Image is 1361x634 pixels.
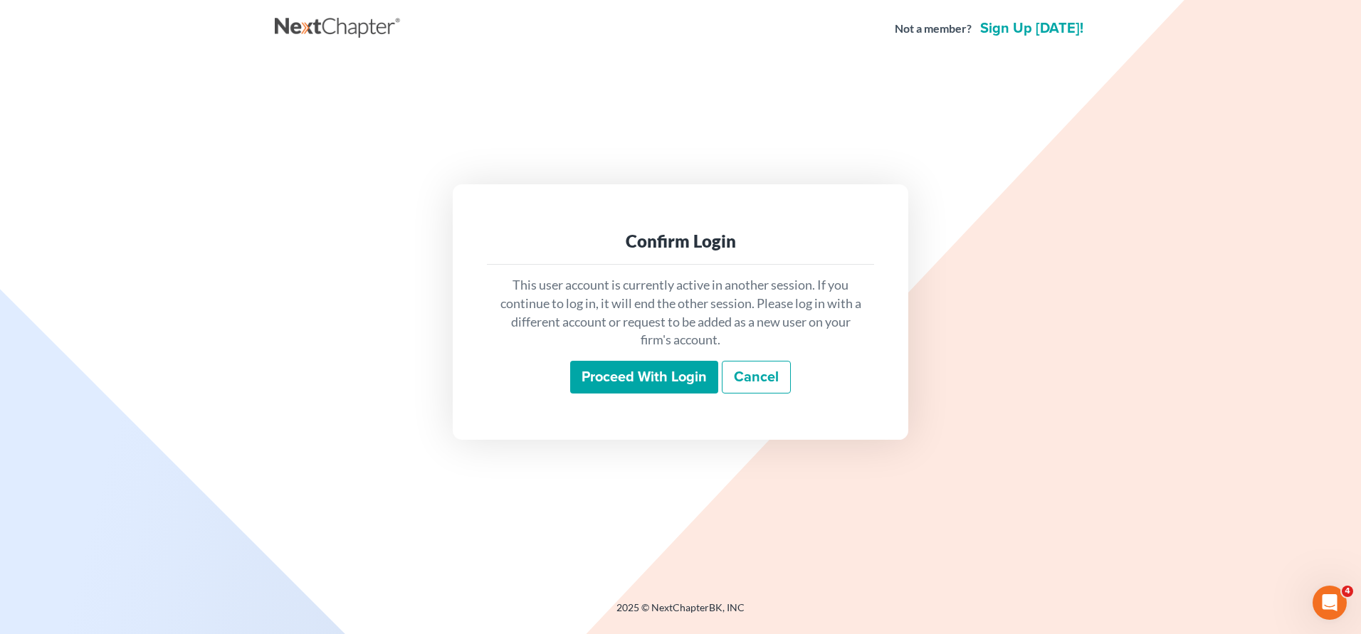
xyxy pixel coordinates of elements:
[498,276,863,349] p: This user account is currently active in another session. If you continue to log in, it will end ...
[275,601,1086,626] div: 2025 © NextChapterBK, INC
[1342,586,1353,597] span: 4
[498,230,863,253] div: Confirm Login
[570,361,718,393] input: Proceed with login
[722,361,791,393] a: Cancel
[895,21,972,37] strong: Not a member?
[1313,586,1347,620] iframe: Intercom live chat
[977,21,1086,36] a: Sign up [DATE]!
